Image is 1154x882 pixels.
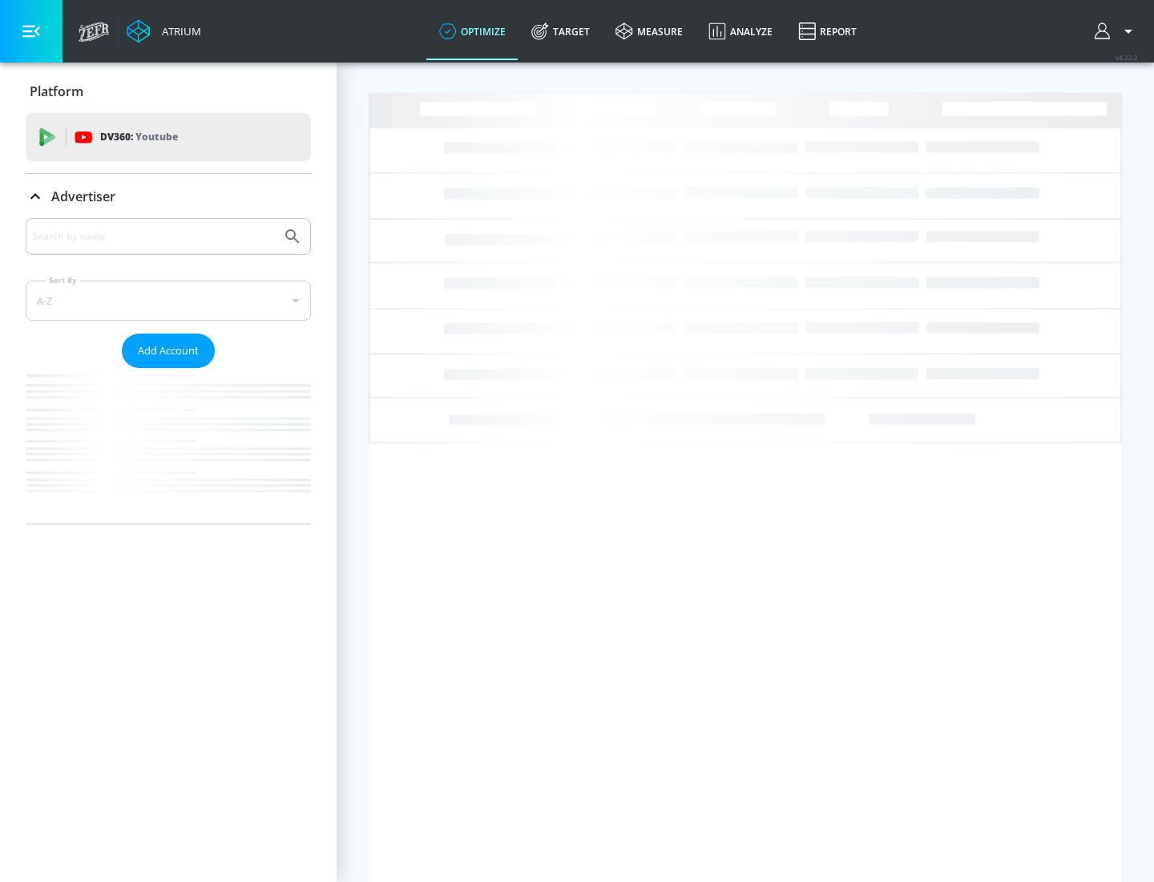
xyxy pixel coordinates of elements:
div: A-Z [26,281,311,321]
span: v 4.22.2 [1116,53,1138,62]
a: measure [603,2,696,60]
div: Advertiser [26,218,311,524]
input: Search by name [32,226,275,247]
div: Advertiser [26,174,311,219]
a: Atrium [127,19,201,43]
span: Add Account [138,342,199,360]
button: Add Account [122,334,215,368]
p: Youtube [135,128,178,145]
div: Platform [26,69,311,114]
a: Analyze [696,2,785,60]
p: Platform [30,83,83,100]
a: Target [518,2,603,60]
a: optimize [426,2,518,60]
div: Atrium [155,24,201,38]
p: Advertiser [51,188,115,205]
nav: list of Advertiser [26,368,311,524]
div: DV360: Youtube [26,113,311,161]
label: Sort By [46,275,80,285]
a: Report [785,2,870,60]
p: DV360: [100,128,178,146]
